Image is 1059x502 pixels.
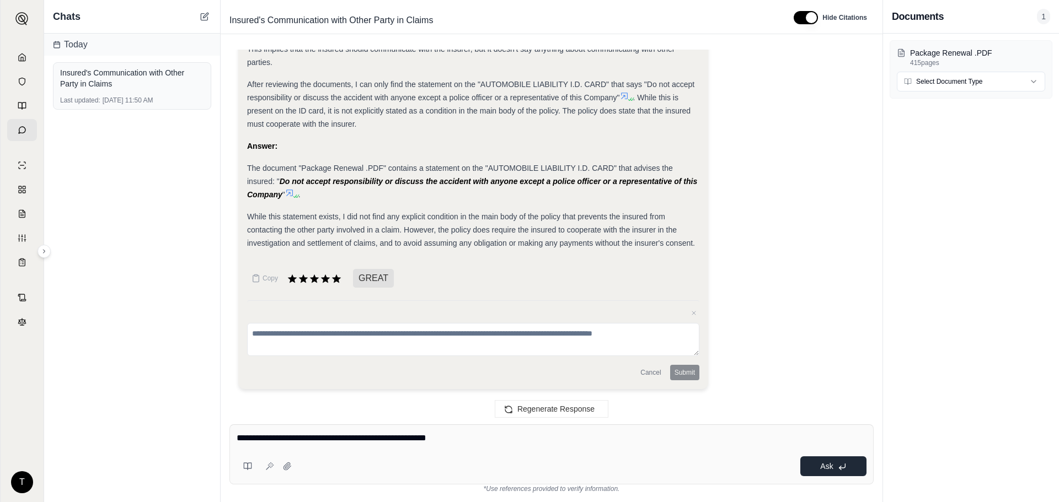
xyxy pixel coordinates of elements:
a: Single Policy [7,154,37,176]
a: Custom Report [7,227,37,249]
a: Chat [7,119,37,141]
a: Claim Coverage [7,203,37,225]
a: Legal Search Engine [7,311,37,333]
span: " [282,190,285,199]
button: Regenerate Response [495,400,608,418]
span: Insured's Communication with Other Party in Claims [225,12,437,29]
span: This implies that the insured should communicate with the insurer, but it doesn't say anything ab... [247,45,675,67]
span: Chats [53,9,81,24]
p: 415 pages [910,58,1045,67]
img: Expand sidebar [15,12,29,25]
span: . While this is present on the ID card, it is not explicitly stated as a condition in the main bo... [247,93,691,128]
span: Regenerate Response [517,404,595,413]
strong: Do not accept responsibility or discuss the accident with anyone except a police officer or a rep... [247,177,697,199]
button: Expand sidebar [38,245,51,258]
a: Coverage Table [7,251,37,273]
div: Insured's Communication with Other Party in Claims [60,67,204,89]
a: Documents Vault [7,71,37,93]
div: Today [44,34,220,56]
button: New Chat [198,10,211,23]
span: The document "Package Renewal .PDF" contains a statement on the "AUTOMOBILE LIABILITY I.D. CARD" ... [247,164,673,186]
div: [DATE] 11:50 AM [60,96,204,105]
span: Ask [820,462,833,471]
button: Copy [247,267,282,289]
div: Edit Title [225,12,780,29]
button: Package Renewal .PDF415pages [897,47,1045,67]
a: Contract Analysis [7,287,37,309]
a: Policy Comparisons [7,179,37,201]
a: Prompt Library [7,95,37,117]
span: 1 [1037,9,1050,24]
span: . [298,190,301,199]
p: Package Renewal .PDF [910,47,1045,58]
span: Copy [263,274,278,283]
span: While this statement exists, I did not find any explicit condition in the main body of the policy... [247,212,695,247]
a: Home [7,46,37,68]
div: *Use references provided to verify information. [229,484,874,493]
span: Hide Citations [822,13,867,22]
span: After reviewing the documents, I can only find the statement on the "AUTOMOBILE LIABILITY I.D. CA... [247,80,694,102]
h3: Documents [892,9,944,24]
span: GREAT [353,269,394,288]
button: Cancel [636,365,665,380]
div: T [11,471,33,493]
span: Last updated: [60,96,100,105]
strong: Answer: [247,142,277,150]
button: Ask [800,456,867,476]
button: Expand sidebar [11,8,33,30]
